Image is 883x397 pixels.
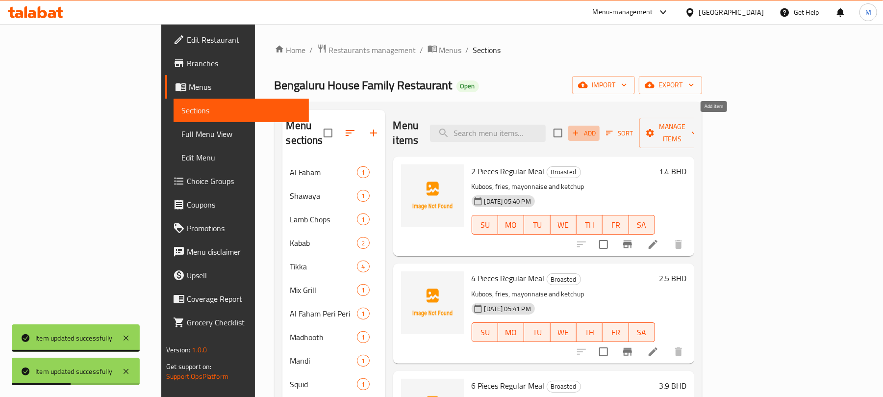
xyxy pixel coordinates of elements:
[189,81,301,93] span: Menus
[633,325,651,340] span: SA
[166,360,211,373] span: Get support on:
[165,28,309,52] a: Edit Restaurant
[357,355,369,367] div: items
[338,121,362,145] span: Sort sections
[357,284,369,296] div: items
[547,166,580,178] span: Broasted
[633,218,651,232] span: SA
[290,284,357,296] span: Mix Grill
[502,325,520,340] span: MO
[165,193,309,216] a: Coupons
[393,118,419,148] h2: Menu items
[606,128,633,139] span: Sort
[472,288,655,300] p: Kuboos, fries, mayonnaise and ketchup
[572,76,635,94] button: import
[547,273,581,285] div: Broasted
[165,287,309,311] a: Coverage Report
[593,342,614,362] span: Select to update
[580,79,627,91] span: import
[357,262,369,271] span: 4
[282,255,385,278] div: Tikka4
[187,57,301,69] span: Branches
[165,264,309,287] a: Upsell
[659,271,686,285] h6: 2.5 BHD
[699,7,764,18] div: [GEOGRAPHIC_DATA]
[290,190,357,202] span: Shawaya
[166,344,190,356] span: Version:
[357,309,369,318] span: 1
[282,184,385,208] div: Shawaya1
[604,126,635,141] button: Sort
[192,344,207,356] span: 1.0.0
[181,128,301,140] span: Full Menu View
[401,271,464,334] img: 4 Pieces Regular Meal
[647,79,694,91] span: export
[357,237,369,249] div: items
[282,231,385,255] div: Kabab2
[639,76,702,94] button: export
[555,325,573,340] span: WE
[282,372,385,396] div: Squid1
[290,378,357,390] span: Squid
[290,166,357,178] div: Al Faham
[502,218,520,232] span: MO
[282,325,385,349] div: Madhooth1
[290,237,357,249] span: Kabab
[290,308,357,319] span: Al Faham Peri Peri
[166,370,228,383] a: Support.OpsPlatform
[639,118,705,148] button: Manage items
[35,366,112,377] div: Item updated successfully
[282,160,385,184] div: Al Faham1
[187,34,301,46] span: Edit Restaurant
[362,121,385,145] button: Add section
[357,190,369,202] div: items
[593,6,653,18] div: Menu-management
[290,261,357,272] div: Tikka
[430,125,546,142] input: search
[472,322,498,342] button: SU
[165,216,309,240] a: Promotions
[547,274,580,285] span: Broasted
[528,325,546,340] span: TU
[472,215,498,235] button: SU
[357,356,369,366] span: 1
[357,331,369,343] div: items
[498,215,524,235] button: MO
[357,191,369,201] span: 1
[480,304,535,314] span: [DATE] 05:41 PM
[524,215,550,235] button: TU
[472,271,545,286] span: 4 Pieces Regular Meal
[476,218,494,232] span: SU
[187,269,301,281] span: Upsell
[456,80,479,92] div: Open
[629,215,655,235] button: SA
[318,123,338,143] span: Select all sections
[547,381,581,393] div: Broasted
[456,82,479,90] span: Open
[174,146,309,169] a: Edit Menu
[290,213,357,225] span: Lamb Chops
[357,333,369,342] span: 1
[472,378,545,393] span: 6 Pieces Regular Meal
[659,379,686,393] h6: 3.9 BHD
[357,215,369,224] span: 1
[577,215,603,235] button: TH
[428,44,462,56] a: Menus
[310,44,313,56] li: /
[667,233,690,256] button: delete
[616,340,639,364] button: Branch-specific-item
[181,152,301,163] span: Edit Menu
[329,44,416,56] span: Restaurants management
[282,349,385,372] div: Mandi1
[473,44,501,56] span: Sections
[571,128,597,139] span: Add
[524,322,550,342] button: TU
[647,238,659,250] a: Edit menu item
[551,215,577,235] button: WE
